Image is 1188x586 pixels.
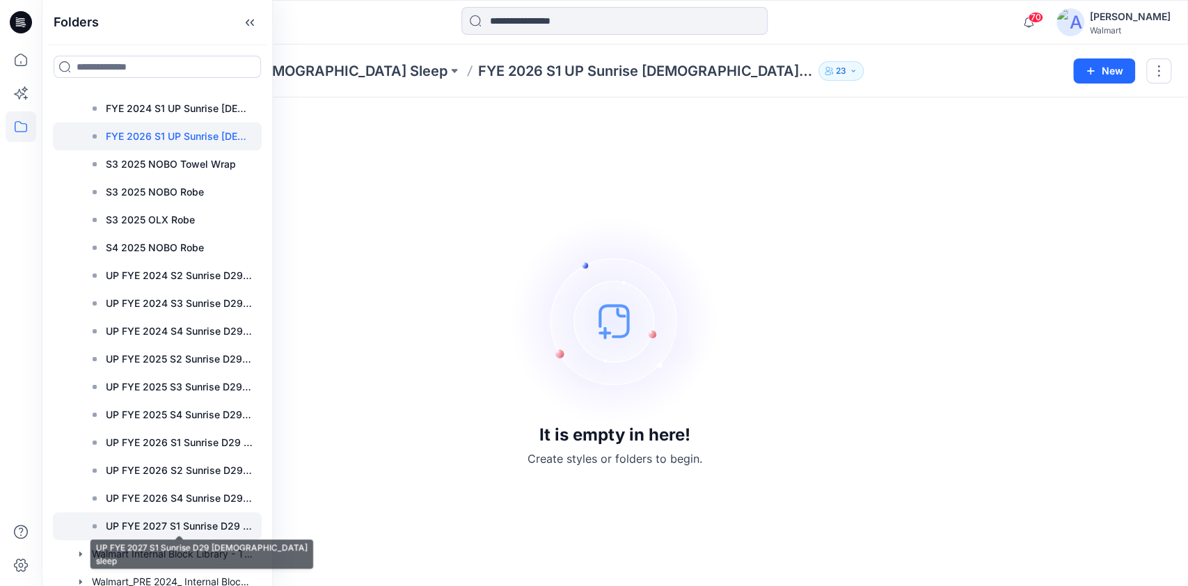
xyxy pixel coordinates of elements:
p: UP FYE 2025 S3 Sunrise D29 [DEMOGRAPHIC_DATA] Sleep [106,379,253,395]
p: Create styles or folders to begin. [528,450,702,467]
p: UP FYE 2024 S2 Sunrise D29 [DEMOGRAPHIC_DATA] Sleep [106,267,253,284]
p: 23 [836,63,846,79]
div: [PERSON_NAME] [1090,8,1171,25]
img: empty-state-image.svg [511,216,720,425]
h3: It is empty in here! [539,425,690,445]
p: UP FYE 2025 S2 Sunrise D29 [DEMOGRAPHIC_DATA] Sleep [106,351,253,367]
p: UP FYE 2024 S3 Sunrise D29 [DEMOGRAPHIC_DATA] Sleep [106,295,253,312]
p: UP FYE 2027 S1 Sunrise D29 [DEMOGRAPHIC_DATA] sleep [106,518,253,534]
p: S3 2025 NOBO Towel Wrap [106,156,236,173]
img: avatar [1056,8,1084,36]
button: New [1073,58,1135,84]
a: UP_Sunrise D29 [DEMOGRAPHIC_DATA] Sleep [138,61,448,81]
p: UP FYE 2026 S2 Sunrise D29 [DEMOGRAPHIC_DATA] sleep [106,462,253,479]
p: UP FYE 2026 S1 Sunrise D29 [DEMOGRAPHIC_DATA] sleep [106,434,253,451]
p: S3 2025 NOBO Robe [106,184,204,200]
p: UP FYE 2025 S4 Sunrise D29 [DEMOGRAPHIC_DATA] sleep [106,406,253,423]
p: FYE 2026 S1 UP Sunrise [DEMOGRAPHIC_DATA] Sleepwear [478,61,813,81]
span: 70 [1028,12,1043,23]
p: S4 2025 NOBO Robe [106,239,204,256]
div: Walmart [1090,25,1171,35]
button: 23 [818,61,864,81]
p: UP FYE 2026 S4 Sunrise D29 [DEMOGRAPHIC_DATA] sleep [106,490,253,507]
p: FYE 2024 S1 UP Sunrise [DEMOGRAPHIC_DATA] Sleepwear [106,100,253,117]
p: FYE 2026 S1 UP Sunrise [DEMOGRAPHIC_DATA] Sleepwear [106,128,253,145]
p: S3 2025 OLX Robe [106,212,195,228]
p: UP FYE 2024 S4 Sunrise D29 [DEMOGRAPHIC_DATA] Sleep [106,323,253,340]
